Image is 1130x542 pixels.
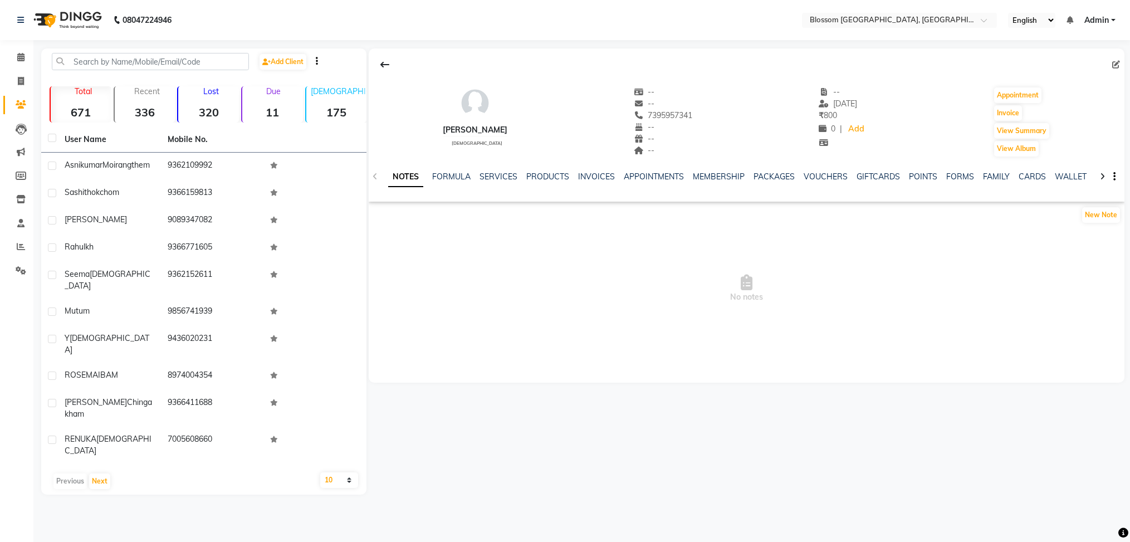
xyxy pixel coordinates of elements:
[65,397,127,407] span: [PERSON_NAME]
[819,87,840,97] span: --
[123,4,172,36] b: 08047224946
[65,306,90,316] span: Mutum
[161,390,264,427] td: 9366411688
[1084,14,1109,26] span: Admin
[65,269,90,279] span: Seema
[65,333,70,343] span: Y
[432,172,471,182] a: FORMULA
[161,127,264,153] th: Mobile No.
[260,54,306,70] a: Add Client
[115,105,175,119] strong: 336
[65,242,85,252] span: Rahul
[634,122,655,132] span: --
[244,86,303,96] p: Due
[634,87,655,97] span: --
[369,233,1125,344] span: No notes
[373,54,397,75] div: Back to Client
[65,160,102,170] span: Asnikumar
[161,299,264,326] td: 9856741939
[242,105,303,119] strong: 11
[458,86,492,120] img: avatar
[161,207,264,235] td: 9089347082
[994,141,1039,157] button: View Album
[311,86,367,96] p: [DEMOGRAPHIC_DATA]
[480,172,517,182] a: SERVICES
[804,172,848,182] a: VOUCHERS
[86,370,118,380] span: MAIBAM
[102,160,150,170] span: Moirangthem
[52,53,249,70] input: Search by Name/Mobile/Email/Code
[693,172,745,182] a: MEMBERSHIP
[819,110,837,120] span: 800
[178,105,239,119] strong: 320
[65,333,149,355] span: [DEMOGRAPHIC_DATA]
[819,124,835,134] span: 0
[85,242,94,252] span: kh
[388,167,423,187] a: NOTES
[819,110,824,120] span: ₹
[55,86,111,96] p: Total
[1019,172,1046,182] a: CARDS
[183,86,239,96] p: Lost
[1055,172,1087,182] a: WALLET
[754,172,795,182] a: PACKAGES
[578,172,615,182] a: INVOICES
[634,134,655,144] span: --
[634,110,693,120] span: 7395957341
[28,4,105,36] img: logo
[84,187,119,197] span: thokchom
[161,153,264,180] td: 9362109992
[161,363,264,390] td: 8974004354
[526,172,569,182] a: PRODUCTS
[161,427,264,463] td: 7005608660
[161,262,264,299] td: 9362152611
[840,123,842,135] span: |
[65,370,86,380] span: ROSE
[624,172,684,182] a: APPOINTMENTS
[819,99,857,109] span: [DATE]
[65,434,96,444] span: RENUKA
[161,180,264,207] td: 9366159813
[58,127,161,153] th: User Name
[857,172,900,182] a: GIFTCARDS
[161,235,264,262] td: 9366771605
[443,124,507,136] div: [PERSON_NAME]
[994,87,1041,103] button: Appointment
[119,86,175,96] p: Recent
[161,326,264,363] td: 9436020231
[452,140,502,146] span: [DEMOGRAPHIC_DATA]
[994,105,1022,121] button: Invoice
[634,145,655,155] span: --
[89,473,110,489] button: Next
[51,105,111,119] strong: 671
[65,214,127,224] span: [PERSON_NAME]
[65,434,151,456] span: [DEMOGRAPHIC_DATA]
[65,269,150,291] span: [DEMOGRAPHIC_DATA]
[946,172,974,182] a: FORMS
[1082,207,1120,223] button: New Note
[994,123,1049,139] button: View Summary
[306,105,367,119] strong: 175
[634,99,655,109] span: --
[909,172,937,182] a: POINTS
[65,187,84,197] span: Sashi
[847,121,866,137] a: Add
[983,172,1010,182] a: FAMILY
